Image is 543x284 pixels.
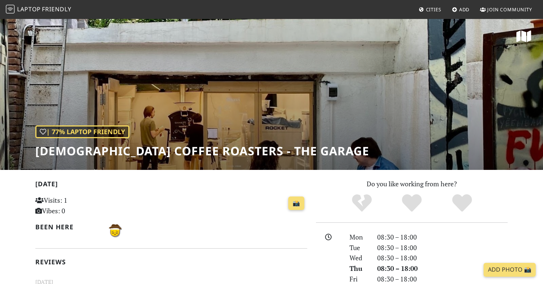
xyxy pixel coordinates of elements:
a: LaptopFriendly LaptopFriendly [6,3,71,16]
p: Visits: 1 Vibes: 0 [35,195,120,216]
a: 📸 [288,197,304,210]
div: 08:30 – 18:00 [373,242,512,253]
span: Basel B [106,225,123,234]
h2: Been here [35,223,97,231]
div: Tue [345,242,373,253]
span: Cities [426,6,441,13]
img: 3609-basel.jpg [106,222,123,239]
span: Laptop [17,5,41,13]
div: Wed [345,253,373,263]
a: Cities [416,3,444,16]
div: Yes [387,193,437,213]
div: Thu [345,263,373,274]
span: Join Community [487,6,532,13]
div: 08:30 – 18:00 [373,263,512,274]
h2: Reviews [35,258,307,266]
a: Add Photo 📸 [484,263,536,277]
div: | 77% Laptop Friendly [35,125,129,138]
div: 08:30 – 18:00 [373,232,512,242]
p: Do you like working from here? [316,179,508,189]
div: Definitely! [437,193,487,213]
h2: [DATE] [35,180,307,191]
a: Join Community [477,3,535,16]
h1: [DEMOGRAPHIC_DATA] Coffee Roasters - The Garage [35,144,369,158]
div: 08:30 – 18:00 [373,253,512,263]
div: No [337,193,387,213]
div: Mon [345,232,373,242]
a: Add [449,3,473,16]
img: LaptopFriendly [6,5,15,13]
span: Friendly [42,5,71,13]
span: Add [459,6,470,13]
